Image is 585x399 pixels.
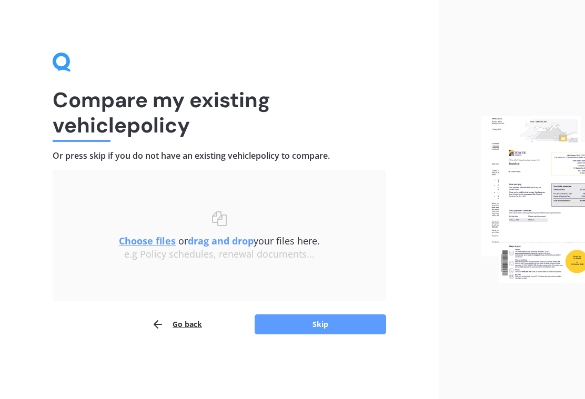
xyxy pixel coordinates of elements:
img: files.webp [481,116,585,284]
h4: Or press skip if you do not have an existing vehicle policy to compare. [53,150,386,161]
span: or your files here. [119,234,320,247]
b: drag and drop [188,234,254,247]
button: Skip [255,314,386,334]
u: Choose files [119,234,176,247]
div: e.g Policy schedules, renewal documents... [74,249,365,260]
h1: Compare my existing vehicle policy [53,87,386,138]
button: Go back [152,314,202,335]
